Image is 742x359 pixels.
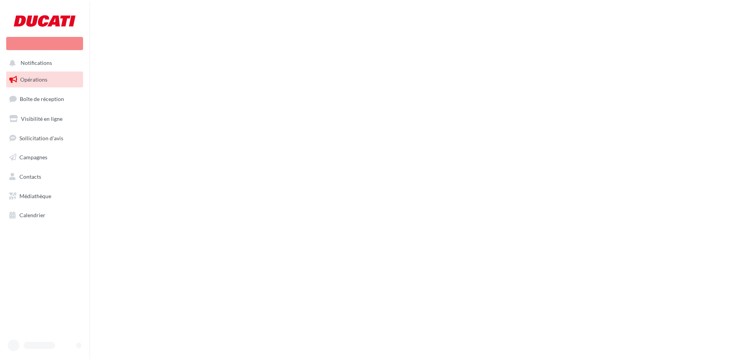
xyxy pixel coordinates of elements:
span: Contacts [19,173,41,180]
span: Visibilité en ligne [21,115,62,122]
div: Nouvelle campagne [6,37,83,50]
span: Sollicitation d'avis [19,134,63,141]
span: Boîte de réception [20,96,64,102]
span: Notifications [21,60,52,66]
span: Campagnes [19,154,47,160]
a: Visibilité en ligne [5,111,85,127]
a: Sollicitation d'avis [5,130,85,146]
a: Boîte de réception [5,91,85,107]
span: Médiathèque [19,193,51,199]
a: Médiathèque [5,188,85,204]
a: Opérations [5,71,85,88]
a: Calendrier [5,207,85,223]
span: Opérations [20,76,47,83]
span: Calendrier [19,212,45,218]
a: Contacts [5,169,85,185]
a: Campagnes [5,149,85,166]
